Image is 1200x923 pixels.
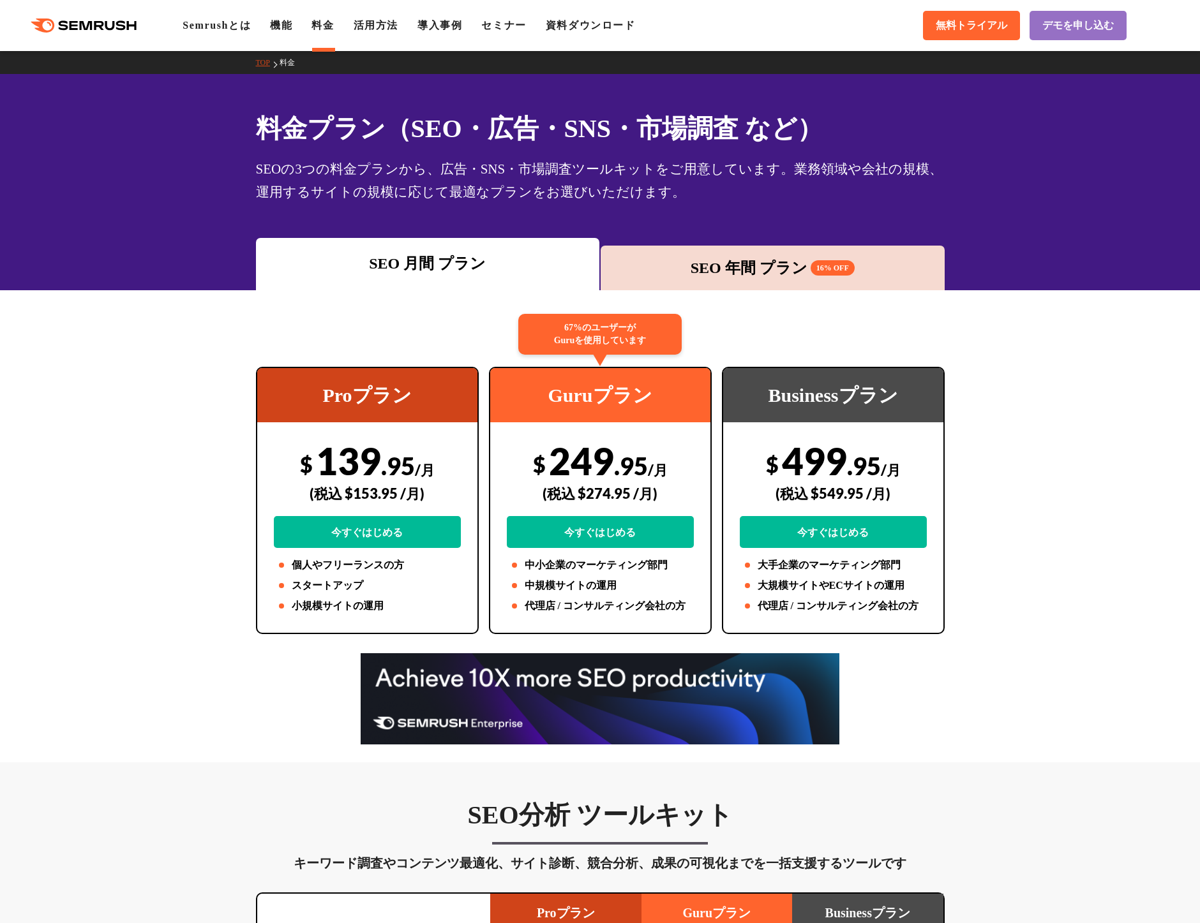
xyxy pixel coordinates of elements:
[648,461,668,478] span: /月
[417,20,462,31] a: 導入事例
[507,578,694,593] li: 中規模サイトの運用
[614,451,648,480] span: .95
[490,368,710,422] div: Guruプラン
[936,19,1007,33] span: 無料トライアル
[723,368,943,422] div: Businessプラン
[507,471,694,516] div: (税込 $274.95 /月)
[740,471,927,516] div: (税込 $549.95 /月)
[740,578,927,593] li: 大規模サイトやECサイトの運用
[381,451,415,480] span: .95
[274,471,461,516] div: (税込 $153.95 /月)
[270,20,292,31] a: 機能
[811,260,855,276] span: 16% OFF
[533,451,546,477] span: $
[354,20,398,31] a: 活用方法
[274,438,461,548] div: 139
[847,451,881,480] span: .95
[274,598,461,614] li: 小規模サイトの運用
[881,461,901,478] span: /月
[507,516,694,548] a: 今すぐはじめる
[740,438,927,548] div: 499
[274,578,461,593] li: スタートアップ
[256,58,280,67] a: TOP
[262,252,594,275] div: SEO 月間 プラン
[923,11,1020,40] a: 無料トライアル
[740,598,927,614] li: 代理店 / コンサルティング会社の方
[507,438,694,548] div: 249
[274,516,461,548] a: 今すぐはじめる
[518,314,682,355] div: 67%のユーザーが Guruを使用しています
[183,20,251,31] a: Semrushとは
[280,58,304,67] a: 料金
[256,158,945,203] div: SEOの3つの料金プランから、広告・SNS・市場調査ツールキットをご用意しています。業務領域や会社の規模、運用するサイトの規模に応じて最適なプランをお選びいただけます。
[300,451,313,477] span: $
[1030,11,1127,40] a: デモを申し込む
[740,557,927,573] li: 大手企業のマーケティング部門
[507,557,694,573] li: 中小企業のマーケティング部門
[607,256,938,279] div: SEO 年間 プラン
[766,451,779,477] span: $
[256,799,945,831] h3: SEO分析 ツールキット
[546,20,636,31] a: 資料ダウンロード
[1042,19,1114,33] span: デモを申し込む
[507,598,694,614] li: 代理店 / コンサルティング会社の方
[311,20,334,31] a: 料金
[481,20,526,31] a: セミナー
[256,110,945,147] h1: 料金プラン（SEO・広告・SNS・市場調査 など）
[256,853,945,873] div: キーワード調査やコンテンツ最適化、サイト診断、競合分析、成果の可視化までを一括支援するツールです
[257,368,477,422] div: Proプラン
[274,557,461,573] li: 個人やフリーランスの方
[415,461,435,478] span: /月
[740,516,927,548] a: 今すぐはじめる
